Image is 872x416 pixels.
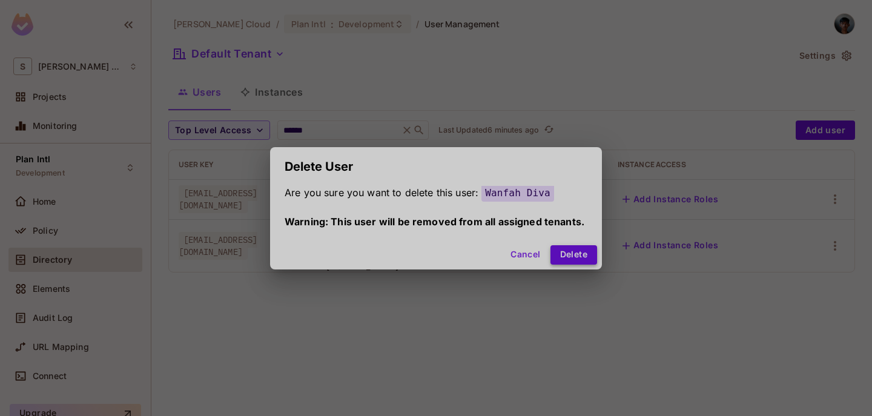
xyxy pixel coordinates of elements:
button: Delete [550,245,597,265]
button: Cancel [506,245,545,265]
span: Warning: This user will be removed from all assigned tenants. [285,216,584,228]
h2: Delete User [270,147,602,186]
span: Are you sure you want to delete this user: [285,187,478,199]
span: Wanfah Diva [481,184,554,202]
